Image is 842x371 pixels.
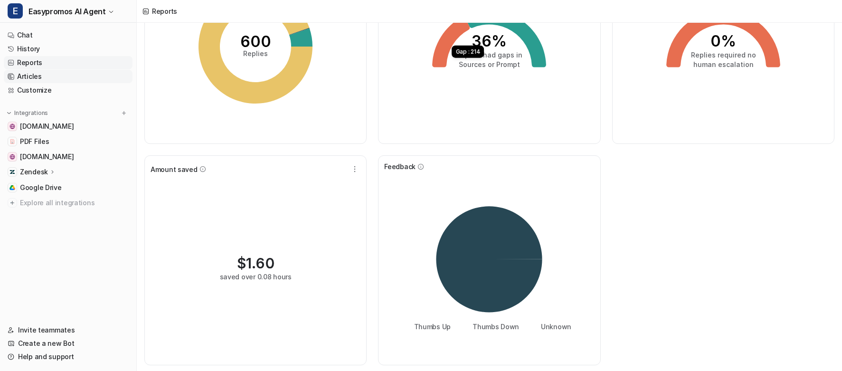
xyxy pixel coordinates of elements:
span: PDF Files [20,137,49,146]
img: Google Drive [9,185,15,190]
li: Thumbs Down [466,322,519,332]
span: 1.60 [246,255,274,272]
tspan: Replies required no [691,51,756,59]
div: $ [237,255,274,272]
a: Create a new Bot [4,337,132,350]
img: explore all integrations [8,198,17,208]
img: easypromos-apiref.redoc.ly [9,124,15,129]
tspan: human escalation [693,60,753,68]
span: Explore all integrations [20,195,129,210]
tspan: Replies [243,49,268,57]
tspan: 600 [240,32,271,51]
a: Help and support [4,350,132,363]
img: menu_add.svg [121,110,127,116]
li: Unknown [534,322,571,332]
img: expand menu [6,110,12,116]
tspan: Replies had gaps in [456,51,522,59]
span: [DOMAIN_NAME] [20,122,74,131]
a: Reports [4,56,132,69]
tspan: 0% [710,32,736,50]
a: Customize [4,84,132,97]
a: History [4,42,132,56]
li: Thumbs Up [407,322,451,332]
a: easypromos-apiref.redoc.ly[DOMAIN_NAME] [4,120,132,133]
a: Google DriveGoogle Drive [4,181,132,194]
img: PDF Files [9,139,15,144]
span: Easypromos AI Agent [28,5,105,18]
img: www.easypromosapp.com [9,154,15,160]
a: Articles [4,70,132,83]
span: E [8,3,23,19]
span: Google Drive [20,183,62,192]
span: Feedback [384,162,416,171]
a: www.easypromosapp.com[DOMAIN_NAME] [4,150,132,163]
a: Chat [4,29,132,42]
img: Zendesk [9,169,15,175]
a: PDF FilesPDF Files [4,135,132,148]
span: [DOMAIN_NAME] [20,152,74,162]
span: Amount saved [151,164,198,174]
p: Zendesk [20,167,48,177]
div: saved over 0.08 hours [220,272,292,282]
p: Integrations [14,109,48,117]
tspan: Sources or Prompt [459,60,520,68]
tspan: 36% [472,32,507,50]
div: Reports [152,6,177,16]
a: Explore all integrations [4,196,132,209]
button: Integrations [4,108,51,118]
a: Invite teammates [4,323,132,337]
